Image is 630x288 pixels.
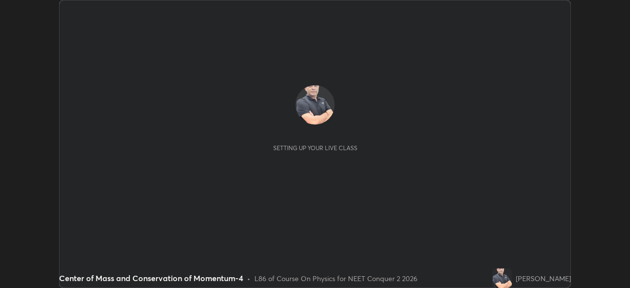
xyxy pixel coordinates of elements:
img: 2cedd6bda10141d99be5a37104ce2ff3.png [295,85,335,125]
div: L86 of Course On Physics for NEET Conquer 2 2026 [254,273,417,284]
div: • [247,273,251,284]
div: Setting up your live class [273,144,357,152]
div: [PERSON_NAME] [516,273,571,284]
img: 2cedd6bda10141d99be5a37104ce2ff3.png [492,268,512,288]
div: Center of Mass and Conservation of Momentum-4 [59,272,243,284]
